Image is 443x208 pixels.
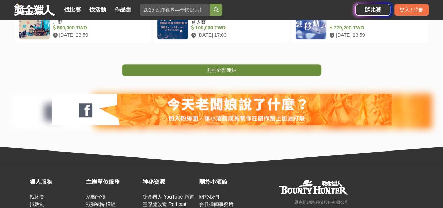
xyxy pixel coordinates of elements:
input: 2025 反詐視界—全國影片競賽 [140,4,210,16]
a: 找活動 [86,5,109,15]
a: 作品集 [112,5,134,15]
img: 127fc932-0e2d-47dc-a7d9-3a4a18f96856.jpg [52,94,392,125]
a: 找比賽 [61,5,84,15]
div: 獵人服務 [30,178,83,186]
div: 神秘資源 [143,178,195,186]
a: 靈感魔改造 Podcast [143,201,186,207]
a: 活動宣傳 [86,194,106,200]
a: 前往外部連結 [122,64,321,76]
a: 找活動 [30,201,44,207]
a: 獎金獵人 YouTube 頻道 [143,194,194,200]
div: 關於小酒館 [199,178,252,186]
a: 競賽網站模組 [86,201,116,207]
a: 2025 SYM 三陽創新設計大賽 779,200 TWD [DATE] 23:59 [292,5,428,43]
div: 779,200 TWD [330,24,422,32]
div: [DATE] 17:00 [191,32,283,39]
span: 前往外部連結 [207,67,236,73]
a: 委任律師事務所 [199,201,233,207]
div: [DATE] 23:59 [53,32,145,39]
div: [DATE] 23:59 [330,32,422,39]
a: 找比賽 [30,194,44,200]
div: 登入 / 註冊 [394,4,429,16]
small: 恩克斯網路科技股份有限公司 [294,200,349,205]
a: 辦比賽 [355,4,390,16]
a: 第6屆「彰化百工百味~影片創作獎徵選」活動 600,000 TWD [DATE] 23:59 [15,5,151,43]
div: 主辦單位服務 [86,178,139,186]
div: 100,000 TWD [191,24,283,32]
a: 關於我們 [199,194,219,200]
a: 第七屆「三好歌曲」歌唱觀摩賽暨舞蹈創意大賽 100,000 TWD [DATE] 17:00 [153,5,290,43]
div: 600,000 TWD [53,24,145,32]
